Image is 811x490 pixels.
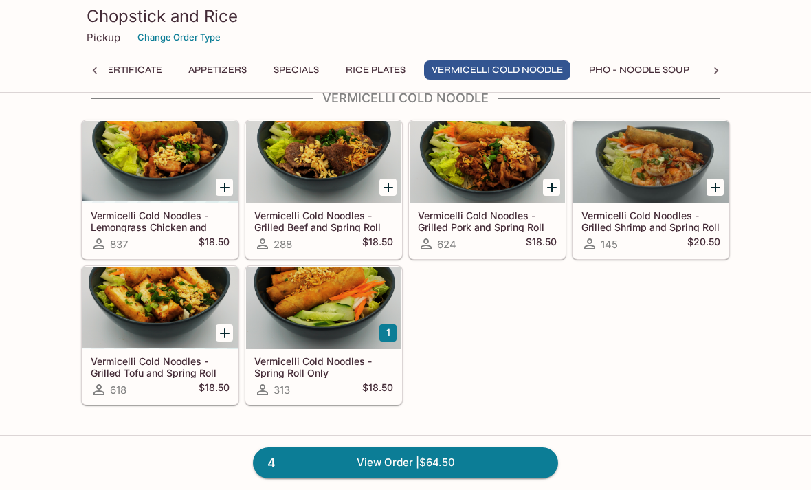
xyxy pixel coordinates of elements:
button: Add Vermicelli Cold Noodles - Spring Roll Only [379,324,397,342]
span: 837 [110,238,128,251]
h5: $18.50 [199,236,230,252]
h5: $20.50 [687,236,720,252]
h5: Vermicelli Cold Noodles - Grilled Shrimp and Spring Roll [581,210,720,232]
a: Vermicelli Cold Noodles - Grilled Shrimp and Spring Roll145$20.50 [573,120,729,259]
span: 4 [259,454,284,473]
h5: $18.50 [362,236,393,252]
a: Vermicelli Cold Noodles - Grilled Beef and Spring Roll288$18.50 [245,120,402,259]
a: Vermicelli Cold Noodles - Grilled Tofu and Spring Roll618$18.50 [82,266,238,405]
a: 4View Order |$64.50 [253,447,558,478]
a: Vermicelli Cold Noodles - Spring Roll Only313$18.50 [245,266,402,405]
button: Gift Certificate [68,60,170,80]
button: Specials [265,60,327,80]
h5: $18.50 [199,381,230,398]
span: 145 [601,238,618,251]
button: Add Vermicelli Cold Noodles - Lemongrass Chicken and Spring Roll [216,179,233,196]
button: Add Vermicelli Cold Noodles - Grilled Shrimp and Spring Roll [707,179,724,196]
button: Rice Plates [338,60,413,80]
span: 313 [274,383,290,397]
div: Vermicelli Cold Noodles - Grilled Pork and Spring Roll [410,121,565,203]
h5: Vermicelli Cold Noodles - Grilled Beef and Spring Roll [254,210,393,232]
h4: Pho - Noodle Soup [81,433,730,448]
h5: $18.50 [526,236,557,252]
button: Change Order Type [131,27,227,48]
div: Vermicelli Cold Noodles - Grilled Beef and Spring Roll [246,121,401,203]
div: Vermicelli Cold Noodles - Spring Roll Only [246,267,401,349]
button: Add Vermicelli Cold Noodles - Grilled Beef and Spring Roll [379,179,397,196]
h5: Vermicelli Cold Noodles - Spring Roll Only [254,355,393,378]
h4: Vermicelli Cold Noodle [81,91,730,106]
div: Vermicelli Cold Noodles - Lemongrass Chicken and Spring Roll [82,121,238,203]
h5: $18.50 [362,381,393,398]
span: 624 [437,238,456,251]
button: Add Vermicelli Cold Noodles - Grilled Tofu and Spring Roll [216,324,233,342]
a: Vermicelli Cold Noodles - Grilled Pork and Spring Roll624$18.50 [409,120,566,259]
div: Vermicelli Cold Noodles - Grilled Shrimp and Spring Roll [573,121,729,203]
p: Pickup [87,31,120,44]
h5: Vermicelli Cold Noodles - Grilled Pork and Spring Roll [418,210,557,232]
span: 288 [274,238,292,251]
div: Vermicelli Cold Noodles - Grilled Tofu and Spring Roll [82,267,238,349]
span: 618 [110,383,126,397]
button: Add Vermicelli Cold Noodles - Grilled Pork and Spring Roll [543,179,560,196]
h5: Vermicelli Cold Noodles - Lemongrass Chicken and Spring Roll [91,210,230,232]
h3: Chopstick and Rice [87,5,724,27]
h5: Vermicelli Cold Noodles - Grilled Tofu and Spring Roll [91,355,230,378]
button: Pho - Noodle Soup [581,60,697,80]
button: Vermicelli Cold Noodle [424,60,570,80]
button: Appetizers [181,60,254,80]
a: Vermicelli Cold Noodles - Lemongrass Chicken and Spring Roll837$18.50 [82,120,238,259]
